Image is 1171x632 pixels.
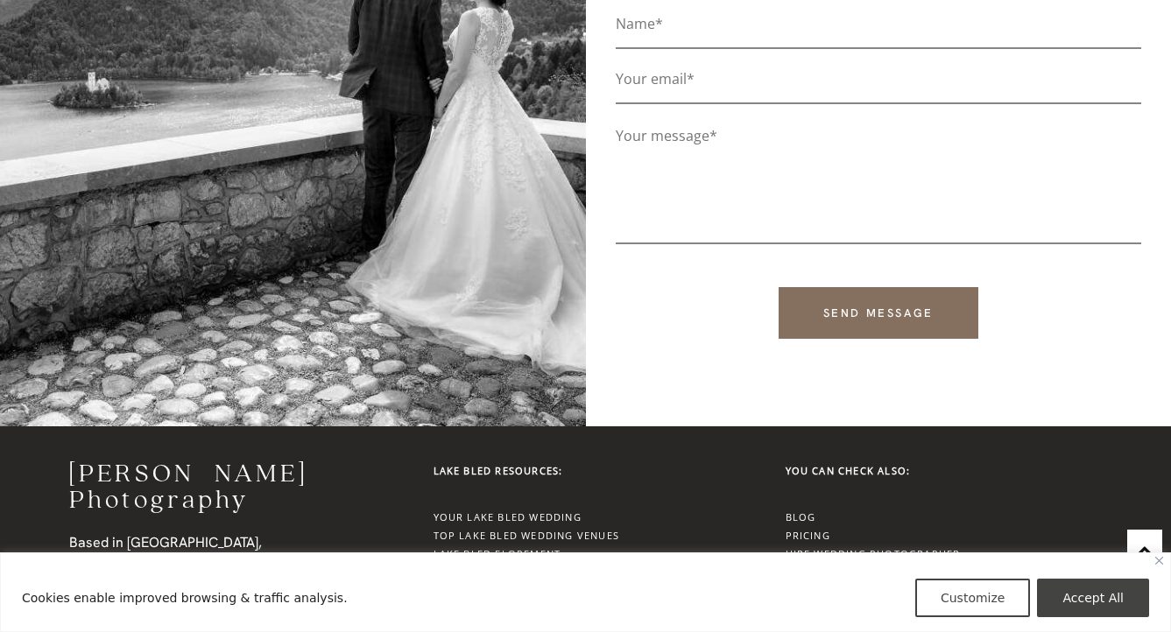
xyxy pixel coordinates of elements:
[434,464,563,477] strong: LAKE BLED RESOURCES:
[22,587,348,608] p: Cookies enable improved browsing & traffic analysis.
[786,529,830,542] a: Pricing
[434,547,561,560] a: Lake Bled Elopement
[786,464,911,477] strong: YOU CAN CHECK ALSO:
[779,287,978,339] input: Send message
[434,510,582,523] a: Your Lake Bled Wedding
[69,531,399,577] div: Based in [GEOGRAPHIC_DATA], [GEOGRAPHIC_DATA].
[616,67,1141,104] input: Your email*
[1037,579,1149,617] button: Accept All
[786,510,816,523] a: Blog
[616,11,1141,338] form: Contact form
[69,461,399,514] a: [PERSON_NAME] Photography
[915,579,1031,617] button: Customize
[616,11,1141,49] input: Name*
[786,547,961,560] a: Hire Wedding Photographer
[434,529,620,542] a: Top Lake Bled Wedding Venues
[1155,557,1163,565] img: Close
